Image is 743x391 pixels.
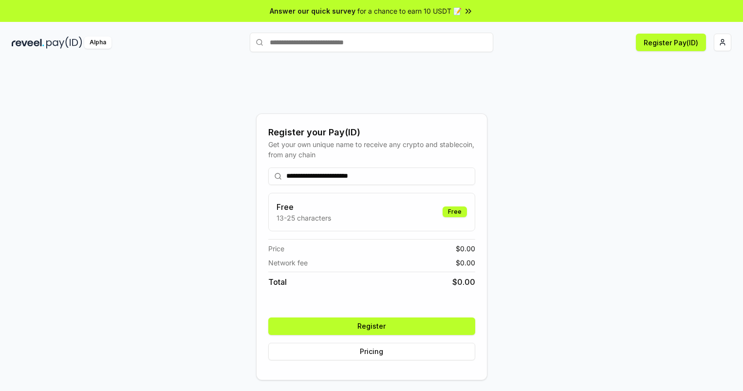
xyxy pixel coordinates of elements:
[277,201,331,213] h3: Free
[268,243,284,254] span: Price
[268,139,475,160] div: Get your own unique name to receive any crypto and stablecoin, from any chain
[84,37,111,49] div: Alpha
[443,206,467,217] div: Free
[456,258,475,268] span: $ 0.00
[456,243,475,254] span: $ 0.00
[46,37,82,49] img: pay_id
[268,343,475,360] button: Pricing
[12,37,44,49] img: reveel_dark
[452,276,475,288] span: $ 0.00
[636,34,706,51] button: Register Pay(ID)
[268,126,475,139] div: Register your Pay(ID)
[357,6,462,16] span: for a chance to earn 10 USDT 📝
[268,258,308,268] span: Network fee
[277,213,331,223] p: 13-25 characters
[268,276,287,288] span: Total
[270,6,355,16] span: Answer our quick survey
[268,317,475,335] button: Register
